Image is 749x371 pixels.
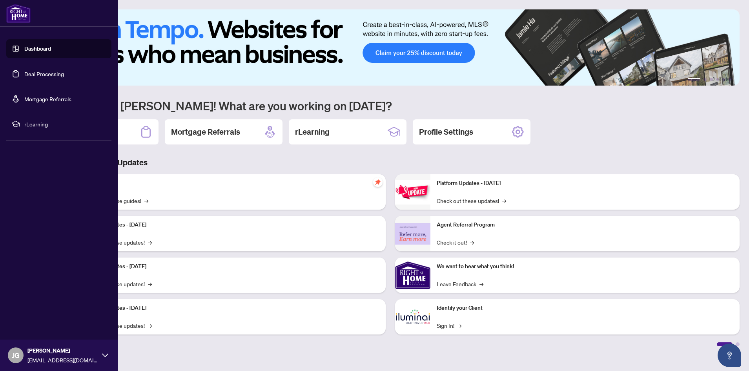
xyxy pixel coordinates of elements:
[437,179,734,188] p: Platform Updates - [DATE]
[716,78,719,81] button: 4
[144,196,148,205] span: →
[82,221,379,229] p: Platform Updates - [DATE]
[437,262,734,271] p: We want to hear what you think!
[41,157,740,168] h3: Brokerage & Industry Updates
[82,262,379,271] p: Platform Updates - [DATE]
[703,78,707,81] button: 2
[24,95,71,102] a: Mortgage Referrals
[502,196,506,205] span: →
[148,238,152,247] span: →
[395,223,430,245] img: Agent Referral Program
[82,179,379,188] p: Self-Help
[41,9,740,86] img: Slide 0
[437,304,734,313] p: Identify your Client
[12,350,20,361] span: JG
[24,45,51,52] a: Dashboard
[457,321,461,330] span: →
[24,70,64,77] a: Deal Processing
[27,356,98,364] span: [EMAIL_ADDRESS][DOMAIN_NAME]
[437,238,474,247] a: Check it out!→
[24,120,106,128] span: rLearning
[722,78,725,81] button: 5
[82,304,379,313] p: Platform Updates - [DATE]
[27,346,98,355] span: [PERSON_NAME]
[148,321,152,330] span: →
[479,280,483,288] span: →
[437,221,734,229] p: Agent Referral Program
[395,180,430,205] img: Platform Updates - June 23, 2025
[6,4,31,23] img: logo
[171,126,240,137] h2: Mortgage Referrals
[729,78,732,81] button: 6
[395,258,430,293] img: We want to hear what you think!
[718,344,741,367] button: Open asap
[437,321,461,330] a: Sign In!→
[470,238,474,247] span: →
[437,280,483,288] a: Leave Feedback→
[395,299,430,334] img: Identify your Client
[710,78,713,81] button: 3
[295,126,330,137] h2: rLearning
[419,126,473,137] h2: Profile Settings
[688,78,700,81] button: 1
[41,98,740,113] h1: Welcome back [PERSON_NAME]! What are you working on [DATE]?
[373,177,383,187] span: pushpin
[148,280,152,288] span: →
[437,196,506,205] a: Check out these updates!→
